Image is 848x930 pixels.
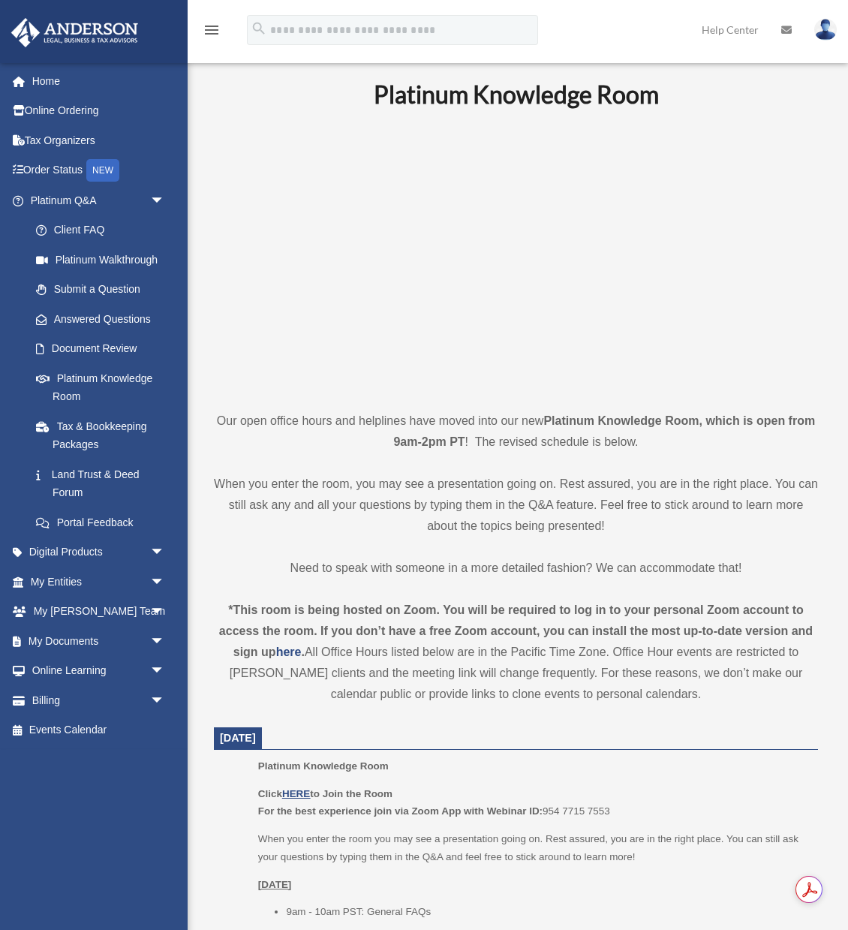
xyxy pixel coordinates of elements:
[286,903,807,921] li: 9am - 10am PST: General FAQs
[214,474,818,537] p: When you enter the room, you may see a presentation going on. Rest assured, you are in the right ...
[220,732,256,744] span: [DATE]
[11,567,188,597] a: My Entitiesarrow_drop_down
[282,788,310,799] a: HERE
[214,411,818,453] p: Our open office hours and helplines have moved into our new ! The revised schedule is below.
[21,363,180,411] a: Platinum Knowledge Room
[291,129,741,383] iframe: 231110_Toby_KnowledgeRoom
[7,18,143,47] img: Anderson Advisors Platinum Portal
[258,788,392,799] b: Click to Join the Room
[251,20,267,37] i: search
[374,80,659,109] b: Platinum Knowledge Room
[214,558,818,579] p: Need to speak with someone in a more detailed fashion? We can accommodate that!
[21,275,188,305] a: Submit a Question
[258,830,807,865] p: When you enter the room you may see a presentation going on. Rest assured, you are in the right p...
[276,646,302,658] a: here
[11,715,188,745] a: Events Calendar
[11,96,188,126] a: Online Ordering
[150,537,180,568] span: arrow_drop_down
[258,760,389,772] span: Platinum Knowledge Room
[214,600,818,705] div: All Office Hours listed below are in the Pacific Time Zone. Office Hour events are restricted to ...
[11,597,188,627] a: My [PERSON_NAME] Teamarrow_drop_down
[21,334,188,364] a: Document Review
[11,185,188,215] a: Platinum Q&Aarrow_drop_down
[21,304,188,334] a: Answered Questions
[21,215,188,245] a: Client FAQ
[11,685,188,715] a: Billingarrow_drop_down
[258,805,543,817] b: For the best experience join via Zoom App with Webinar ID:
[150,567,180,597] span: arrow_drop_down
[150,185,180,216] span: arrow_drop_down
[301,646,304,658] strong: .
[11,626,188,656] a: My Documentsarrow_drop_down
[258,879,292,890] u: [DATE]
[150,685,180,716] span: arrow_drop_down
[11,656,188,686] a: Online Learningarrow_drop_down
[11,125,188,155] a: Tax Organizers
[150,597,180,628] span: arrow_drop_down
[203,21,221,39] i: menu
[150,626,180,657] span: arrow_drop_down
[258,785,807,820] p: 954 7715 7553
[814,19,837,41] img: User Pic
[21,459,188,507] a: Land Trust & Deed Forum
[21,411,188,459] a: Tax & Bookkeeping Packages
[219,603,813,658] strong: *This room is being hosted on Zoom. You will be required to log in to your personal Zoom account ...
[21,507,188,537] a: Portal Feedback
[21,245,188,275] a: Platinum Walkthrough
[203,26,221,39] a: menu
[11,537,188,567] a: Digital Productsarrow_drop_down
[11,66,188,96] a: Home
[86,159,119,182] div: NEW
[393,414,815,448] strong: Platinum Knowledge Room, which is open from 9am-2pm PT
[11,155,188,186] a: Order StatusNEW
[150,656,180,687] span: arrow_drop_down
